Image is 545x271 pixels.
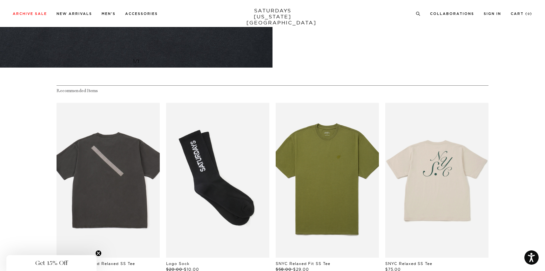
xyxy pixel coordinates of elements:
a: SNYC Relaxed SS Tee [385,261,432,266]
span: 1 [133,58,135,64]
small: 0 [528,13,530,16]
a: Cart (0) [511,12,532,16]
h4: Recommended Items [57,88,488,94]
div: files/IMG_0020_2.jpg [385,103,488,258]
a: New Arrivals [57,12,92,16]
a: Men's [102,12,116,16]
span: 1 [138,58,139,64]
div: Get 15% OffClose teaser [6,255,97,271]
a: Sign In [484,12,501,16]
a: SNYC Relaxed Fit SS Tee [276,261,330,266]
button: Close teaser [95,250,102,256]
a: Collaborations [430,12,474,16]
a: SATURDAYS[US_STATE][GEOGRAPHIC_DATA] [246,8,299,26]
a: Logo Sock [166,261,190,266]
a: Archive Sale [13,12,47,16]
a: Accessories [125,12,158,16]
span: Get 15% Off [35,259,68,267]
